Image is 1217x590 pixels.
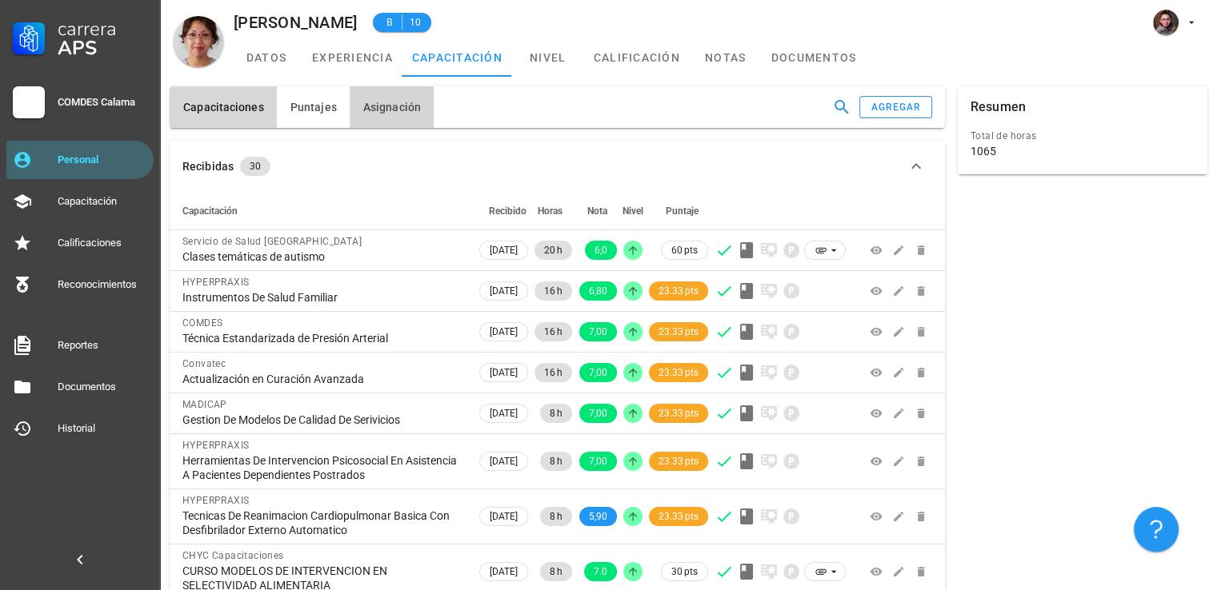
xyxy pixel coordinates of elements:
div: Historial [58,422,147,435]
span: 20 h [544,241,562,260]
span: Nota [587,205,607,217]
th: Horas [531,192,575,230]
div: APS [58,38,147,58]
span: 7,00 [589,322,607,341]
span: [DATE] [490,323,518,341]
span: Puntajes [290,101,337,114]
span: [DATE] [490,282,518,300]
div: Herramientas De Intervencion Psicosocial En Asistencia A Pacientes Dependientes Postrados [182,453,463,482]
a: Personal [6,141,154,179]
span: [DATE] [490,405,518,422]
span: Horas [538,205,562,217]
span: 6,80 [589,281,607,301]
span: [DATE] [490,452,518,470]
div: Instrumentos De Salud Familiar [182,290,463,305]
span: 23.33 pts [659,324,699,340]
span: 8 h [550,507,562,526]
span: B [382,14,395,30]
span: 7,00 [589,363,607,382]
div: avatar [173,16,224,67]
div: avatar [1153,10,1179,35]
a: capacitación [402,38,512,77]
span: 8 h [550,452,562,471]
a: nivel [512,38,584,77]
span: [DATE] [490,241,518,259]
div: Gestion De Modelos De Calidad De Serivicios [182,413,463,427]
div: Reconocimientos [58,278,147,291]
a: Reconocimientos [6,265,154,304]
th: Capacitación [170,192,476,230]
span: 30 [250,157,261,176]
a: Calificaciones [6,224,154,262]
span: 10 [409,14,422,30]
button: Capacitaciones [170,86,277,128]
span: 16 h [544,281,562,301]
span: Asignación [362,101,421,114]
span: 23.33 pts [659,508,699,524]
button: Recibidas 30 [170,141,945,192]
span: 8 h [550,562,562,581]
div: 1065 [971,144,996,158]
span: 6,0 [594,241,607,260]
button: agregar [859,96,931,118]
span: Servicio de Salud [GEOGRAPHIC_DATA] [182,236,362,247]
div: Calificaciones [58,237,147,249]
span: 60 pts [671,242,698,258]
span: 7,00 [589,452,607,471]
a: Reportes [6,326,154,365]
th: Nota [575,192,620,230]
div: Tecnicas De Reanimacion Cardiopulmonar Basica Con Desfibrilador Externo Automatico [182,508,463,537]
span: Capacitaciones [182,101,264,114]
a: documentos [762,38,867,77]
span: HYPERPRAXIS [182,440,249,451]
th: Recibido [476,192,531,230]
span: 16 h [544,363,562,382]
span: [DATE] [490,508,518,525]
span: 23.33 pts [659,405,699,421]
span: HYPERPRAXIS [182,277,249,288]
span: Recibido [489,205,526,217]
span: MADICAP [182,399,227,410]
div: Recibidas [182,157,234,175]
span: COMDES [182,317,222,329]
div: Documentos [58,381,147,393]
button: Asignación [350,86,434,128]
a: Capacitación [6,182,154,221]
span: 16 h [544,322,562,341]
span: 23.33 pts [659,365,699,381]
span: 30 pts [671,564,698,580]
span: 5,90 [589,507,607,526]
th: Puntaje [646,192,711,230]
div: agregar [871,102,922,113]
div: Personal [58,153,147,166]
div: Carrera [58,19,147,38]
a: notas [690,38,762,77]
a: experiencia [302,38,402,77]
div: [PERSON_NAME] [234,14,357,31]
div: Capacitación [58,195,147,208]
span: Capacitación [182,205,238,217]
span: 8 h [550,404,562,423]
span: HYPERPRAXIS [182,495,249,506]
div: Actualización en Curación Avanzada [182,372,463,386]
th: Nivel [620,192,646,230]
div: COMDES Calama [58,96,147,109]
span: Nivel [623,205,643,217]
span: 7,00 [589,404,607,423]
span: [DATE] [490,563,518,580]
div: Resumen [971,86,1026,128]
button: Puntajes [277,86,350,128]
span: 7.0 [594,562,607,581]
div: Clases temáticas de autismo [182,249,463,264]
span: [DATE] [490,364,518,381]
span: 23.33 pts [659,283,699,299]
a: Historial [6,409,154,448]
span: 23.33 pts [659,453,699,469]
div: Total de horas [971,128,1195,144]
a: Documentos [6,368,154,406]
a: calificación [584,38,690,77]
span: Convatec [182,358,226,369]
span: CHYC Capacitaciones [182,550,284,561]
div: Técnica Estandarizada de Presión Arterial [182,331,463,345]
div: Reportes [58,339,147,352]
